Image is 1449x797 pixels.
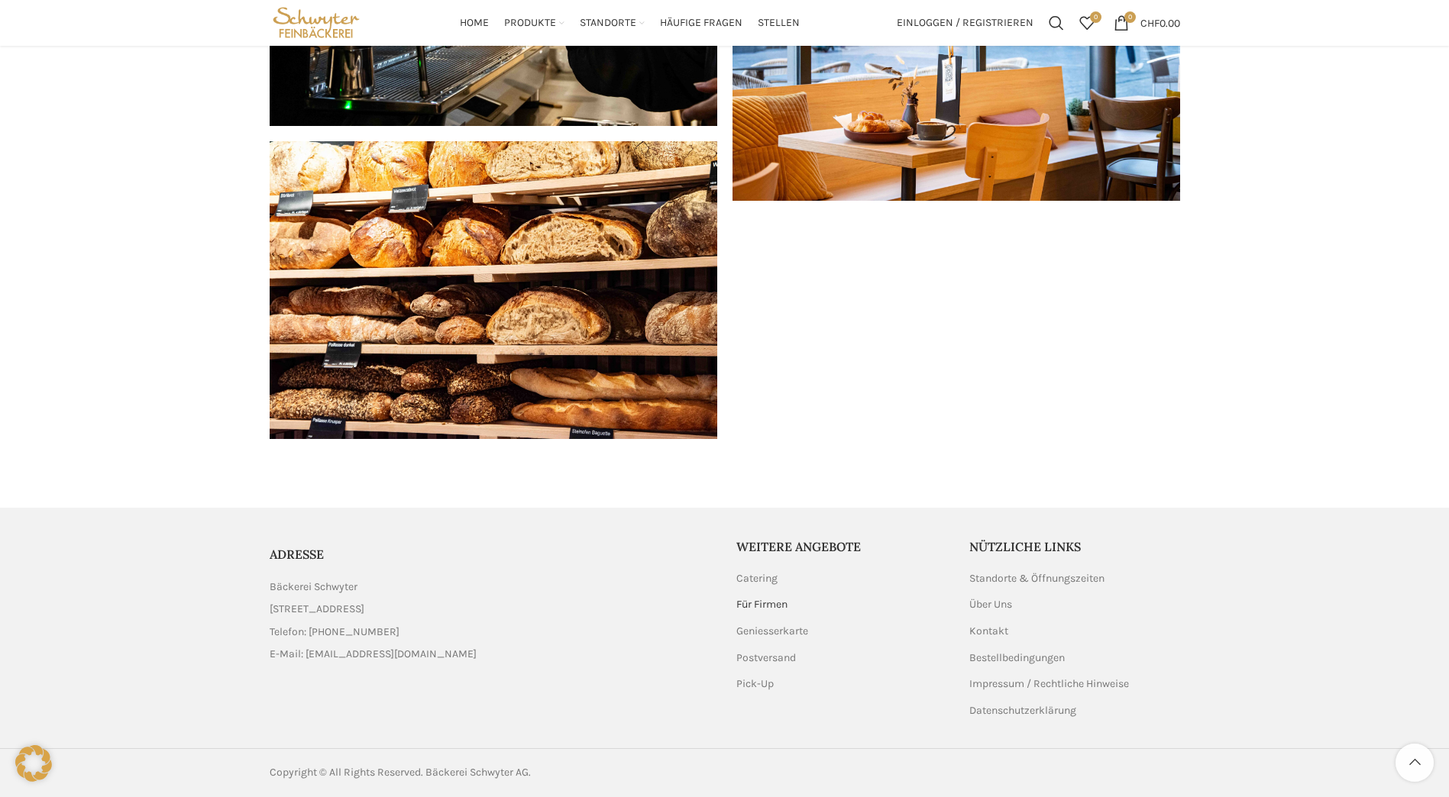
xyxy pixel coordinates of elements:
[270,547,324,562] span: ADRESSE
[1072,8,1102,38] div: Meine Wunschliste
[969,676,1130,692] a: Impressum / Rechtliche Hinweise
[758,16,800,31] span: Stellen
[504,8,564,38] a: Produkte
[889,8,1041,38] a: Einloggen / Registrieren
[758,8,800,38] a: Stellen
[580,16,636,31] span: Standorte
[969,650,1066,666] a: Bestellbedingungen
[1072,8,1102,38] a: 0
[1124,11,1136,23] span: 0
[1106,8,1188,38] a: 0 CHF0.00
[736,650,797,666] a: Postversand
[736,597,789,612] a: Für Firmen
[897,18,1033,28] span: Einloggen / Registrieren
[1090,11,1101,23] span: 0
[736,571,779,586] a: Catering
[1396,744,1434,782] a: Scroll to top button
[270,764,717,781] div: Copyright © All Rights Reserved. Bäckerei Schwyter AG.
[969,538,1180,555] h5: Nützliche Links
[270,601,364,618] span: [STREET_ADDRESS]
[736,676,775,692] a: Pick-Up
[270,646,713,663] a: List item link
[504,16,556,31] span: Produkte
[969,703,1078,718] a: Datenschutzerklärung
[736,538,947,555] h5: Weitere Angebote
[370,8,888,38] div: Main navigation
[1041,8,1072,38] a: Suchen
[270,624,713,641] a: List item link
[969,597,1014,612] a: Über Uns
[660,8,742,38] a: Häufige Fragen
[736,624,810,639] a: Geniesserkarte
[1140,16,1180,29] bdi: 0.00
[660,16,742,31] span: Häufige Fragen
[969,624,1010,639] a: Kontakt
[1140,16,1160,29] span: CHF
[270,579,357,595] span: Bäckerei Schwyter
[580,8,645,38] a: Standorte
[270,15,364,28] a: Site logo
[460,8,489,38] a: Home
[460,16,489,31] span: Home
[969,571,1106,586] a: Standorte & Öffnungszeiten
